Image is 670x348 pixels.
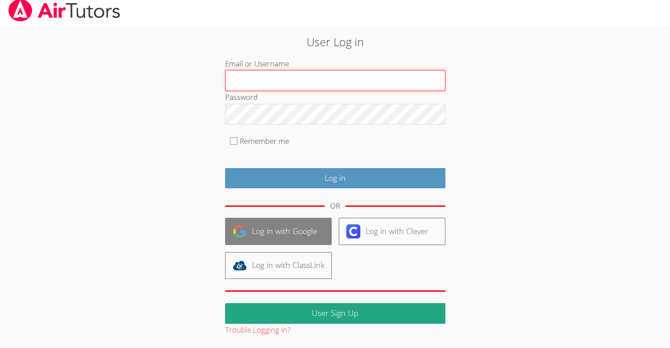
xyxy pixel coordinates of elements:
[225,324,290,337] button: Trouble Logging In?
[225,252,332,279] a: Log in with ClassLink
[233,258,247,272] img: classlink-logo-d6bb404cc1216ec64c9a2012d9dc4662098be43eaf13dc465df04b49fa7ab582.svg
[330,200,340,212] div: OR
[233,224,247,238] img: google-logo-50288ca7cdecda66e5e0955fdab243c47b7ad437acaf1139b6f446037453330a.svg
[154,33,516,50] h2: User Log in
[346,224,360,238] img: clever-logo-6eab21bc6e7a338710f1a6ff85c0baf02591cd810cc4098c63d3a4b26e2feb20.svg
[339,218,445,245] a: Log in with Clever
[240,136,289,146] label: Remember me
[225,303,445,324] a: User Sign Up
[225,92,258,102] label: Password
[225,218,332,245] a: Log in with Google
[225,59,289,69] label: Email or Username
[225,168,445,189] input: Log in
